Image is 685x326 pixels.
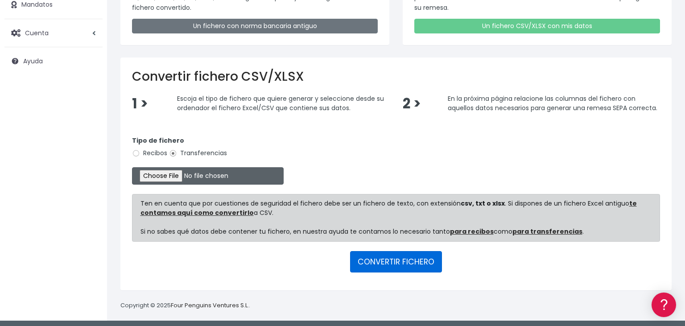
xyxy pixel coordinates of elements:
a: Información general [9,76,169,90]
strong: csv, txt o xlsx [461,199,505,208]
span: 2 > [403,94,421,113]
a: para recibos [450,227,494,236]
button: CONVERTIR FICHERO [350,251,442,272]
div: Facturación [9,177,169,186]
a: Videotutoriales [9,140,169,154]
span: Ayuda [23,57,43,66]
div: Ten en cuenta que por cuestiones de seguridad el fichero debe ser un fichero de texto, con extens... [132,194,660,242]
a: Cuenta [4,24,103,42]
span: Cuenta [25,28,49,37]
div: Convertir ficheros [9,99,169,107]
button: Contáctanos [9,239,169,254]
a: para transferencias [512,227,582,236]
a: Un fichero CSV/XLSX con mis datos [414,19,660,33]
span: En la próxima página relacione las columnas del fichero con aquellos datos necesarios para genera... [448,94,657,112]
a: General [9,191,169,205]
label: Transferencias [169,149,227,158]
label: Recibos [132,149,167,158]
a: POWERED BY ENCHANT [123,257,172,265]
span: 1 > [132,94,148,113]
a: Four Penguins Ventures S.L. [171,301,249,309]
a: Problemas habituales [9,127,169,140]
a: Un fichero con norma bancaria antiguo [132,19,378,33]
div: Programadores [9,214,169,223]
h2: Convertir fichero CSV/XLSX [132,69,660,84]
a: API [9,228,169,242]
a: Ayuda [4,52,103,70]
strong: Tipo de fichero [132,136,184,145]
span: Escoja el tipo de fichero que quiere generar y seleccione desde su ordenador el fichero Excel/CSV... [177,94,384,112]
a: Perfiles de empresas [9,154,169,168]
a: te contamos aquí como convertirlo [140,199,637,217]
p: Copyright © 2025 . [120,301,250,310]
a: Formatos [9,113,169,127]
div: Información general [9,62,169,70]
